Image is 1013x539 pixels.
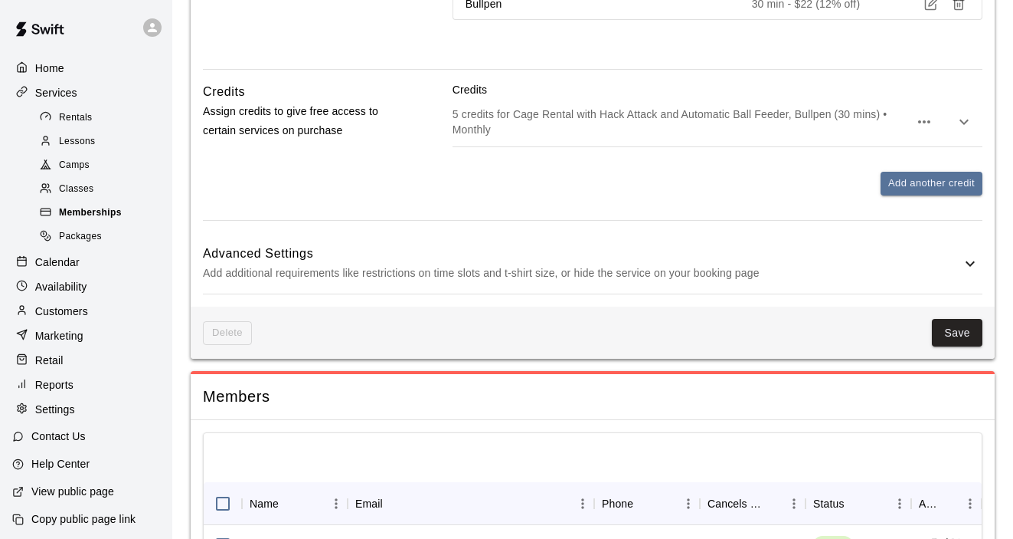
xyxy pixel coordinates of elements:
[35,377,74,393] p: Reports
[888,492,911,515] button: Menu
[203,321,252,345] span: This membership cannot be deleted since it still has members
[203,244,961,264] h6: Advanced Settings
[355,482,383,525] div: Email
[35,255,80,270] p: Calendar
[602,482,633,525] div: Phone
[31,511,136,527] p: Copy public page link
[761,493,783,514] button: Sort
[37,178,172,202] a: Classes
[242,482,348,525] div: Name
[12,57,160,80] a: Home
[453,97,982,146] div: 5 credits for Cage Rental with Hack Attack and Automatic Ball Feeder, Bullpen (30 mins) • Monthly
[845,493,866,514] button: Sort
[59,134,96,150] span: Lessons
[59,205,122,221] span: Memberships
[325,492,348,515] button: Menu
[911,482,982,525] div: Actions
[35,328,83,343] p: Marketing
[37,131,166,153] div: Lessons
[881,172,982,196] button: Add another credit
[203,233,982,294] div: Advanced SettingsAdd additional requirements like restrictions on time slots and t-shirt size, or...
[919,482,937,525] div: Actions
[203,102,406,140] p: Assign credits to give free access to certain services on purchase
[59,158,90,173] span: Camps
[12,251,160,274] a: Calendar
[12,398,160,421] a: Settings
[805,482,911,525] div: Status
[35,85,77,100] p: Services
[959,492,982,515] button: Menu
[37,130,172,153] a: Lessons
[31,429,86,444] p: Contact Us
[348,482,594,525] div: Email
[59,182,93,197] span: Classes
[571,492,594,515] button: Menu
[35,304,88,319] p: Customers
[37,179,166,200] div: Classes
[594,482,700,525] div: Phone
[937,493,959,514] button: Sort
[203,386,982,407] span: Members
[383,493,404,514] button: Sort
[37,202,172,225] a: Memberships
[37,155,166,176] div: Camps
[59,110,93,126] span: Rentals
[37,225,172,249] a: Packages
[203,82,245,102] h6: Credits
[453,107,909,137] p: 5 credits for Cage Rental with Hack Attack and Automatic Ball Feeder, Bullpen (30 mins) • Monthly
[31,456,90,472] p: Help Center
[12,349,160,372] a: Retail
[677,492,700,515] button: Menu
[31,484,114,499] p: View public page
[707,482,761,525] div: Cancels Date
[37,226,166,248] div: Packages
[12,300,160,323] a: Customers
[12,373,160,396] a: Reports
[37,154,172,178] a: Camps
[250,482,279,525] div: Name
[279,493,300,514] button: Sort
[37,106,172,130] a: Rentals
[37,107,166,129] div: Rentals
[12,81,160,104] a: Services
[59,229,102,245] span: Packages
[37,202,166,224] div: Memberships
[35,61,64,76] p: Home
[783,492,805,515] button: Menu
[813,482,845,525] div: Status
[35,279,87,294] p: Availability
[932,319,982,347] button: Save
[35,353,64,368] p: Retail
[203,264,961,283] p: Add additional requirements like restrictions on time slots and t-shirt size, or hide the service...
[12,324,160,347] a: Marketing
[12,275,160,298] a: Availability
[700,482,805,525] div: Cancels Date
[453,82,982,97] p: Credits
[35,402,75,417] p: Settings
[633,493,655,514] button: Sort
